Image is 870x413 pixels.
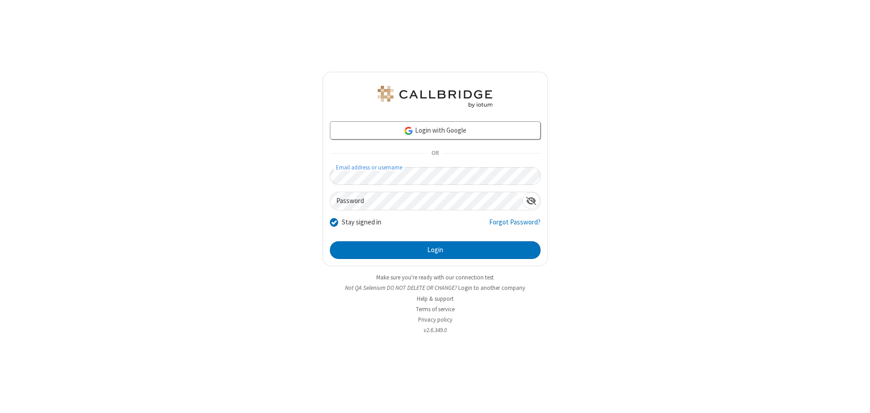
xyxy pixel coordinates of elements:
label: Stay signed in [342,217,381,228]
a: Help & support [417,295,454,303]
button: Login to another company [458,284,525,292]
li: v2.6.349.0 [323,326,548,334]
li: Not QA Selenium DO NOT DELETE OR CHANGE? [323,284,548,292]
a: Login with Google [330,121,541,139]
a: Forgot Password? [489,217,541,234]
span: OR [428,147,442,160]
img: google-icon.png [404,126,414,136]
input: Password [330,192,522,210]
a: Make sure you're ready with our connection test [376,274,494,281]
a: Privacy policy [418,316,452,323]
a: Terms of service [416,305,455,313]
input: Email address or username [330,167,541,185]
div: Show password [522,192,540,209]
button: Login [330,241,541,259]
img: QA Selenium DO NOT DELETE OR CHANGE [376,86,494,108]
